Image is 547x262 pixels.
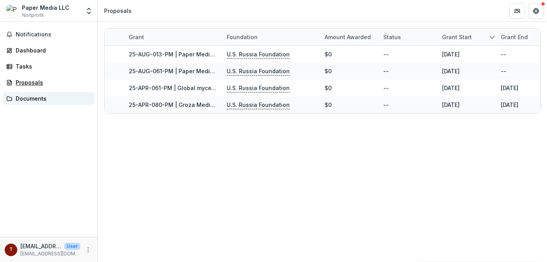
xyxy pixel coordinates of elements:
[222,33,262,41] div: Foundation
[320,33,375,41] div: Amount awarded
[22,4,69,12] div: Paper Media LLC
[509,3,525,19] button: Partners
[379,33,406,41] div: Status
[16,46,88,54] div: Dashboard
[379,29,437,45] div: Status
[501,84,518,92] div: [DATE]
[437,33,477,41] div: Grant start
[437,29,496,45] div: Grant start
[124,29,222,45] div: Grant
[3,44,94,57] a: Dashboard
[16,31,91,38] span: Notifications
[3,76,94,89] a: Proposals
[383,50,389,58] div: --
[325,50,332,58] div: $0
[9,247,13,252] div: tramontana12@protonmail.com
[501,101,518,109] div: [DATE]
[3,60,94,73] a: Tasks
[383,101,389,109] div: --
[83,3,94,19] button: Open entity switcher
[129,101,433,108] a: 25-APR-080-PM | Groza Media: Informing and Providing Extensive Support for Students in [GEOGRAPHI...
[16,94,88,103] div: Documents
[528,3,544,19] button: Get Help
[83,245,93,255] button: More
[104,7,132,15] div: Proposals
[227,50,290,59] p: U.S. Russia Foundation
[501,50,506,58] div: --
[325,84,332,92] div: $0
[325,67,332,75] div: $0
[20,250,80,257] p: [EMAIL_ADDRESS][DOMAIN_NAME]
[3,92,94,105] a: Documents
[22,12,44,19] span: Nonprofit
[227,84,290,92] p: U.S. Russia Foundation
[501,67,506,75] div: --
[489,34,495,40] svg: sorted descending
[3,28,94,41] button: Notifications
[129,51,347,58] a: 25-AUG-013-PM | Paper Media LLC - 2025 - Grant Proposal Application ([DATE])
[320,29,379,45] div: Amount awarded
[496,33,533,41] div: Grant end
[325,101,332,109] div: $0
[6,5,19,17] img: Paper Media LLC
[442,50,460,58] div: [DATE]
[20,242,61,250] p: [EMAIL_ADDRESS][DOMAIN_NAME]
[442,101,460,109] div: [DATE]
[124,33,149,41] div: Grant
[383,84,389,92] div: --
[227,101,290,109] p: U.S. Russia Foundation
[129,68,347,74] a: 25-AUG-061-PM | Paper Media LLC - 2025 - Grant Proposal Application ([DATE])
[64,243,80,250] p: User
[101,5,135,16] nav: breadcrumb
[442,67,460,75] div: [DATE]
[227,67,290,76] p: U.S. Russia Foundation
[16,62,88,70] div: Tasks
[129,85,489,91] a: 25-APR-061-PM | Global mycelium: a sustainable media, IT, and community ecosystem for the global ...
[442,84,460,92] div: [DATE]
[222,29,320,45] div: Foundation
[383,67,389,75] div: --
[16,78,88,87] div: Proposals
